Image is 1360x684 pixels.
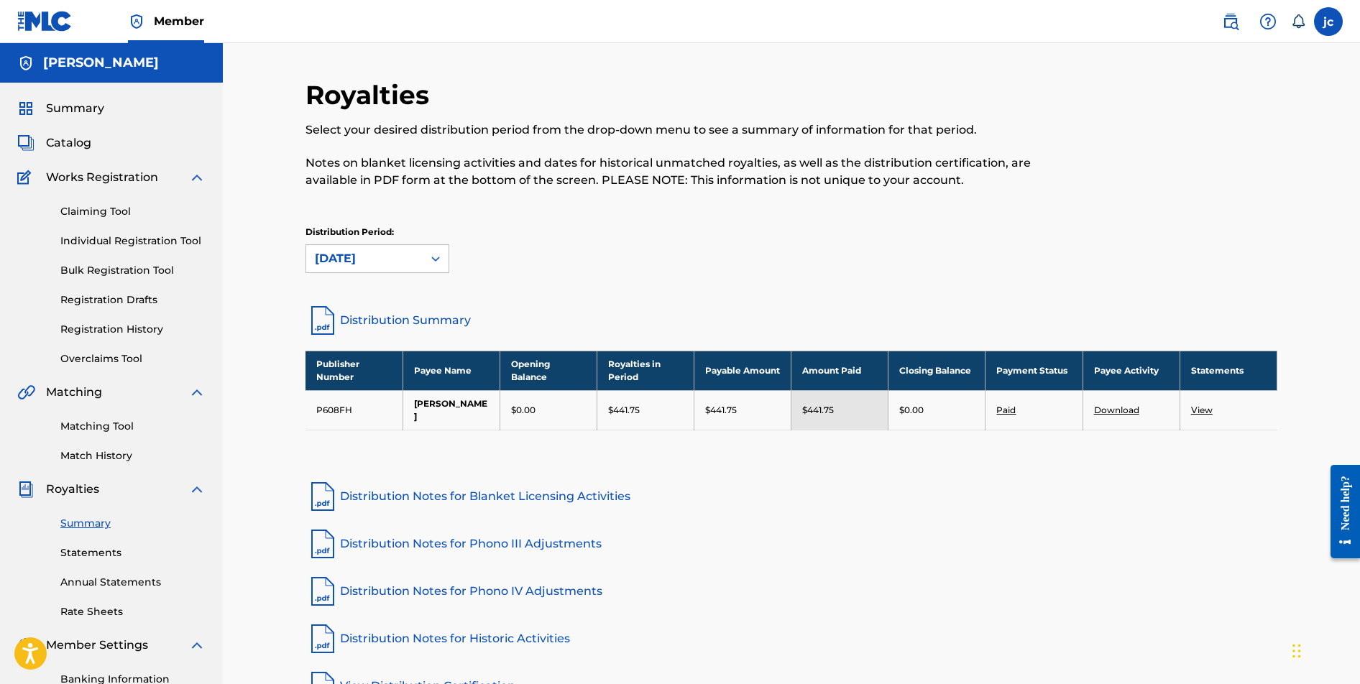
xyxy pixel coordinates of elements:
[597,351,694,390] th: Royalties in Period
[500,351,597,390] th: Opening Balance
[1292,629,1301,673] div: Drag
[305,79,436,111] h2: Royalties
[305,226,449,239] p: Distribution Period:
[305,303,1277,338] a: Distribution Summary
[60,263,206,278] a: Bulk Registration Tool
[305,479,340,514] img: pdf
[60,292,206,308] a: Registration Drafts
[17,134,91,152] a: CatalogCatalog
[305,621,340,656] img: pdf
[17,55,35,72] img: Accounts
[17,100,35,117] img: Summary
[985,351,1083,390] th: Payment Status
[17,481,35,498] img: Royalties
[60,448,206,463] a: Match History
[1259,13,1277,30] img: help
[608,404,640,417] p: $441.75
[305,303,340,338] img: distribution-summary-pdf
[305,390,403,430] td: P608FH
[511,404,536,417] p: $0.00
[1288,615,1360,684] iframe: Chat Widget
[17,384,35,401] img: Matching
[1291,14,1305,29] div: Notifications
[60,351,206,366] a: Overclaims Tool
[705,404,737,417] p: $441.75
[17,134,35,152] img: Catalog
[305,121,1054,139] p: Select your desired distribution period from the drop-down menu to see a summary of information f...
[128,13,145,30] img: Top Rightsholder
[1222,13,1239,30] img: search
[60,234,206,249] a: Individual Registration Tool
[188,384,206,401] img: expand
[46,637,148,654] span: Member Settings
[791,351,888,390] th: Amount Paid
[46,169,158,186] span: Works Registration
[46,134,91,152] span: Catalog
[305,527,1277,561] a: Distribution Notes for Phono III Adjustments
[60,204,206,219] a: Claiming Tool
[403,351,500,390] th: Payee Name
[60,322,206,337] a: Registration History
[899,404,924,417] p: $0.00
[43,55,159,71] h5: jorge armando cordova
[1320,452,1360,570] iframe: Resource Center
[60,604,206,619] a: Rate Sheets
[154,13,204,29] span: Member
[17,11,73,32] img: MLC Logo
[60,516,206,531] a: Summary
[17,100,104,117] a: SummarySummary
[60,575,206,590] a: Annual Statements
[888,351,985,390] th: Closing Balance
[305,479,1277,514] a: Distribution Notes for Blanket Licensing Activities
[305,154,1054,189] p: Notes on blanket licensing activities and dates for historical unmatched royalties, as well as th...
[305,527,340,561] img: pdf
[60,545,206,560] a: Statements
[1314,7,1343,36] div: User Menu
[1094,405,1139,415] a: Download
[188,169,206,186] img: expand
[46,384,102,401] span: Matching
[305,351,403,390] th: Publisher Number
[1083,351,1180,390] th: Payee Activity
[403,390,500,430] td: [PERSON_NAME]
[1254,7,1282,36] div: Help
[1180,351,1277,390] th: Statements
[802,404,834,417] p: $441.75
[305,574,1277,609] a: Distribution Notes for Phono IV Adjustments
[188,637,206,654] img: expand
[1216,7,1245,36] a: Public Search
[17,637,35,654] img: Member Settings
[305,574,340,609] img: pdf
[46,100,104,117] span: Summary
[996,405,1016,415] a: Paid
[188,481,206,498] img: expand
[315,250,414,267] div: [DATE]
[46,481,99,498] span: Royalties
[305,621,1277,656] a: Distribution Notes for Historic Activities
[694,351,791,390] th: Payable Amount
[60,419,206,434] a: Matching Tool
[17,169,36,186] img: Works Registration
[1191,405,1213,415] a: View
